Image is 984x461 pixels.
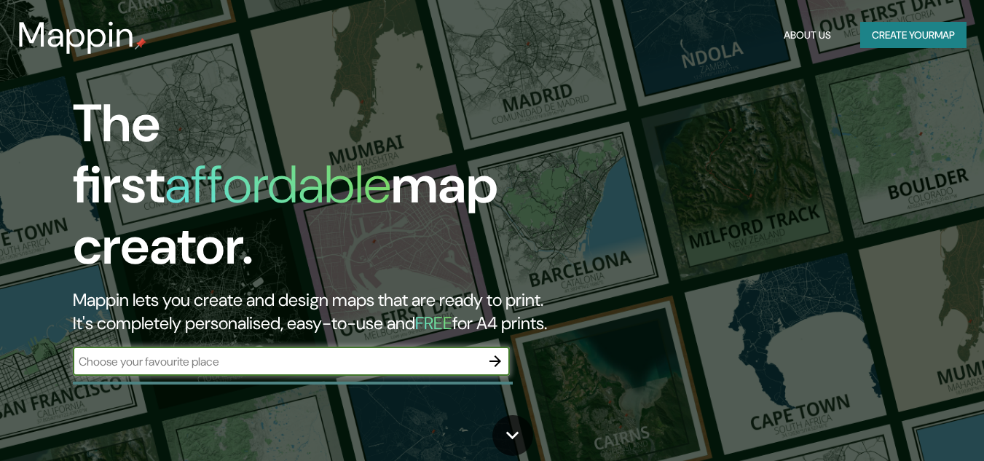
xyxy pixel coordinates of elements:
[778,22,837,49] button: About Us
[73,93,565,288] h1: The first map creator.
[165,151,391,218] h1: affordable
[135,38,146,50] img: mappin-pin
[73,353,481,370] input: Choose your favourite place
[73,288,565,335] h2: Mappin lets you create and design maps that are ready to print. It's completely personalised, eas...
[860,22,967,49] button: Create yourmap
[17,15,135,55] h3: Mappin
[415,312,452,334] h5: FREE
[854,404,968,445] iframe: Help widget launcher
